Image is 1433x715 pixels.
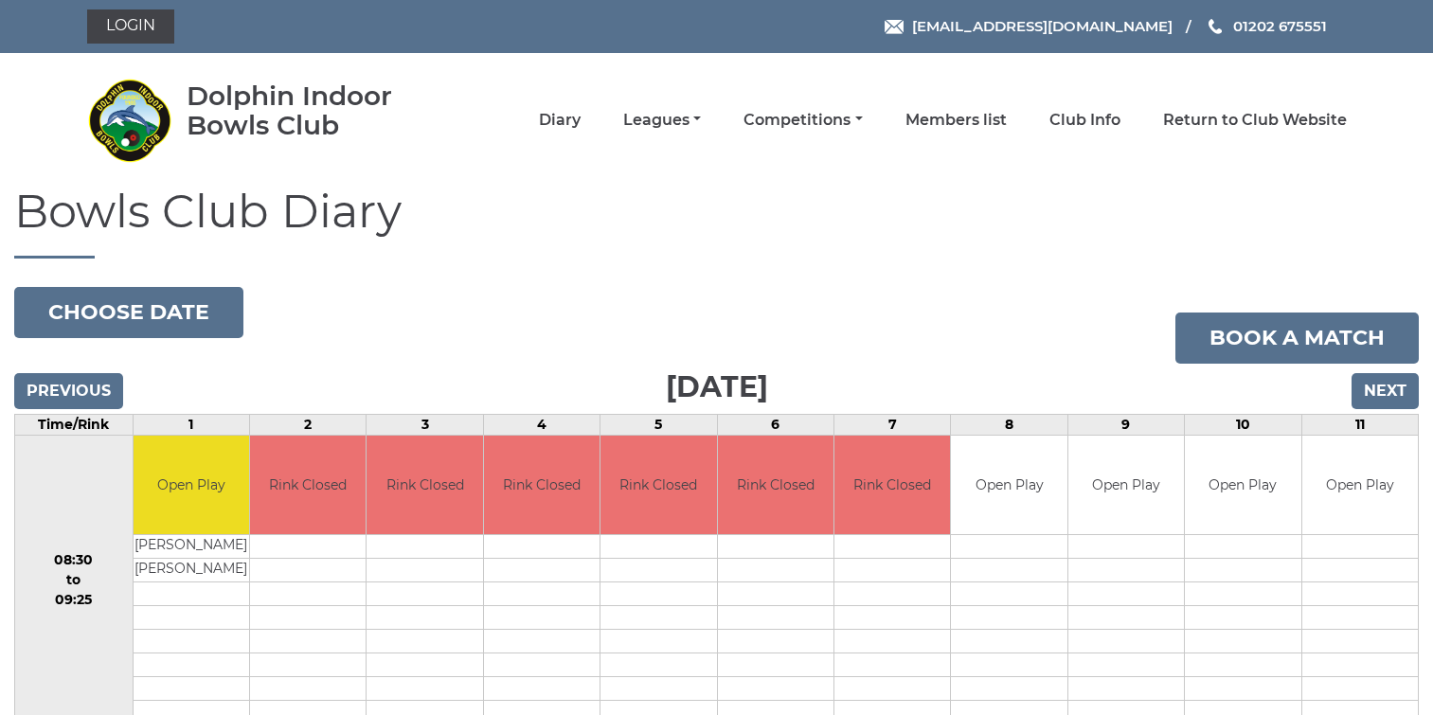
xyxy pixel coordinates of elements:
[885,15,1173,37] a: Email [EMAIL_ADDRESS][DOMAIN_NAME]
[484,436,600,535] td: Rink Closed
[1301,414,1419,435] td: 11
[250,436,366,535] td: Rink Closed
[367,436,482,535] td: Rink Closed
[951,414,1067,435] td: 8
[187,81,447,140] div: Dolphin Indoor Bowls Club
[15,414,134,435] td: Time/Rink
[912,17,1173,35] span: [EMAIL_ADDRESS][DOMAIN_NAME]
[905,110,1007,131] a: Members list
[834,436,950,535] td: Rink Closed
[600,414,717,435] td: 5
[1067,414,1184,435] td: 9
[885,20,904,34] img: Email
[1302,436,1419,535] td: Open Play
[133,414,249,435] td: 1
[951,436,1066,535] td: Open Play
[483,414,600,435] td: 4
[87,9,174,44] a: Login
[833,414,950,435] td: 7
[249,414,366,435] td: 2
[1068,436,1184,535] td: Open Play
[1206,15,1327,37] a: Phone us 01202 675551
[14,373,123,409] input: Previous
[14,187,1419,259] h1: Bowls Club Diary
[1185,436,1300,535] td: Open Play
[1175,313,1419,364] a: Book a match
[743,110,862,131] a: Competitions
[14,287,243,338] button: Choose date
[134,436,249,535] td: Open Play
[367,414,483,435] td: 3
[134,559,249,582] td: [PERSON_NAME]
[539,110,581,131] a: Diary
[1352,373,1419,409] input: Next
[717,414,833,435] td: 6
[1233,17,1327,35] span: 01202 675551
[1185,414,1301,435] td: 10
[1049,110,1120,131] a: Club Info
[1163,110,1347,131] a: Return to Club Website
[134,535,249,559] td: [PERSON_NAME]
[600,436,716,535] td: Rink Closed
[87,78,172,163] img: Dolphin Indoor Bowls Club
[718,436,833,535] td: Rink Closed
[623,110,701,131] a: Leagues
[1209,19,1222,34] img: Phone us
